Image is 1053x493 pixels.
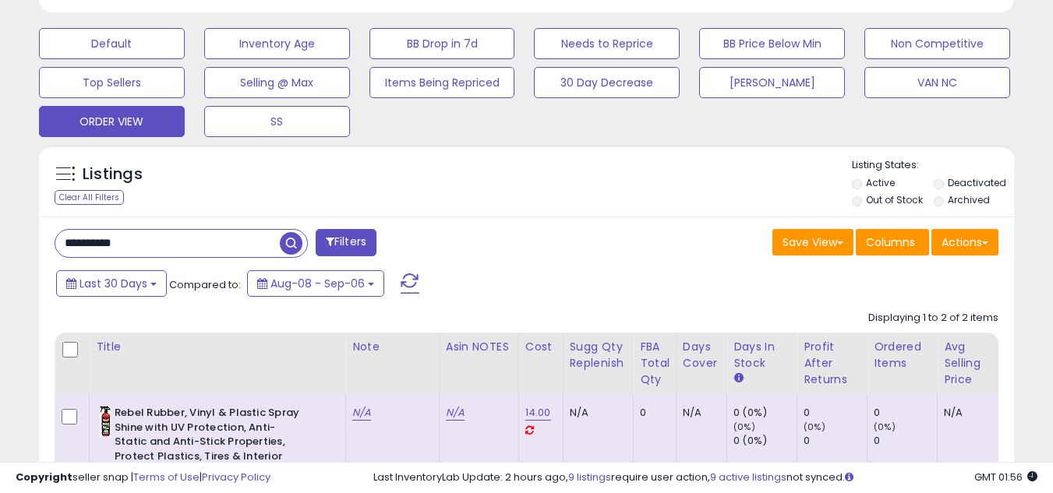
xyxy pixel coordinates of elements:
[352,405,371,421] a: N/A
[446,339,512,355] div: Asin NOTES
[772,229,853,255] button: Save View
[640,406,664,420] div: 0
[874,421,896,433] small: (0%)
[100,406,111,437] img: 51FHl8BceeL._SL40_.jpg
[16,470,270,485] div: seller snap | |
[568,470,611,484] a: 9 listings
[804,406,867,420] div: 0
[16,470,72,484] strong: Copyright
[864,28,1010,59] button: Non Competitive
[866,176,895,189] label: Active
[55,190,124,205] div: Clear All Filters
[83,164,143,185] h5: Listings
[852,158,1014,173] p: Listing States:
[944,339,1001,388] div: Avg Selling Price
[868,311,998,326] div: Displaying 1 to 2 of 2 items
[683,406,715,420] div: N/A
[270,276,365,291] span: Aug-08 - Sep-06
[534,67,680,98] button: 30 Day Decrease
[974,470,1037,484] span: 2025-10-7 01:56 GMT
[56,270,167,297] button: Last 30 Days
[525,339,557,355] div: Cost
[733,406,797,420] div: 0 (0%)
[874,434,937,448] div: 0
[866,234,915,250] span: Columns
[525,405,551,421] a: 14.00
[169,277,241,292] span: Compared to:
[204,67,350,98] button: Selling @ Max
[369,28,515,59] button: BB Drop in 7d
[96,339,339,355] div: Title
[446,405,465,421] a: N/A
[866,193,923,206] label: Out of Stock
[640,339,670,388] div: FBA Total Qty
[352,339,433,355] div: Note
[733,339,790,372] div: Days In Stock
[373,470,1037,485] div: Last InventoryLab Update: 2 hours ago, require user action, not synced.
[39,67,185,98] button: Top Sellers
[931,229,998,255] button: Actions
[864,67,1010,98] button: VAN NC
[439,333,518,394] th: CSV column name: cust_attr_1_ Asin NOTES
[570,339,627,372] div: Sugg Qty Replenish
[683,339,720,372] div: Days Cover
[316,229,376,256] button: Filters
[80,276,147,291] span: Last 30 Days
[204,106,350,137] button: SS
[804,434,867,448] div: 0
[874,406,937,420] div: 0
[133,470,200,484] a: Terms of Use
[948,193,990,206] label: Archived
[563,333,634,394] th: Please note that this number is a calculation based on your required days of coverage and your ve...
[733,434,797,448] div: 0 (0%)
[733,372,743,386] small: Days In Stock.
[699,67,845,98] button: [PERSON_NAME]
[948,176,1006,189] label: Deactivated
[733,421,755,433] small: (0%)
[804,339,860,388] div: Profit After Returns
[204,28,350,59] button: Inventory Age
[570,406,622,420] div: N/A
[534,28,680,59] button: Needs to Reprice
[39,28,185,59] button: Default
[710,470,786,484] a: 9 active listings
[39,106,185,137] button: ORDER VIEW
[247,270,384,297] button: Aug-08 - Sep-06
[944,406,995,420] div: N/A
[804,421,825,433] small: (0%)
[369,67,515,98] button: Items Being Repriced
[699,28,845,59] button: BB Price Below Min
[856,229,929,255] button: Columns
[202,470,270,484] a: Privacy Policy
[874,339,931,372] div: Ordered Items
